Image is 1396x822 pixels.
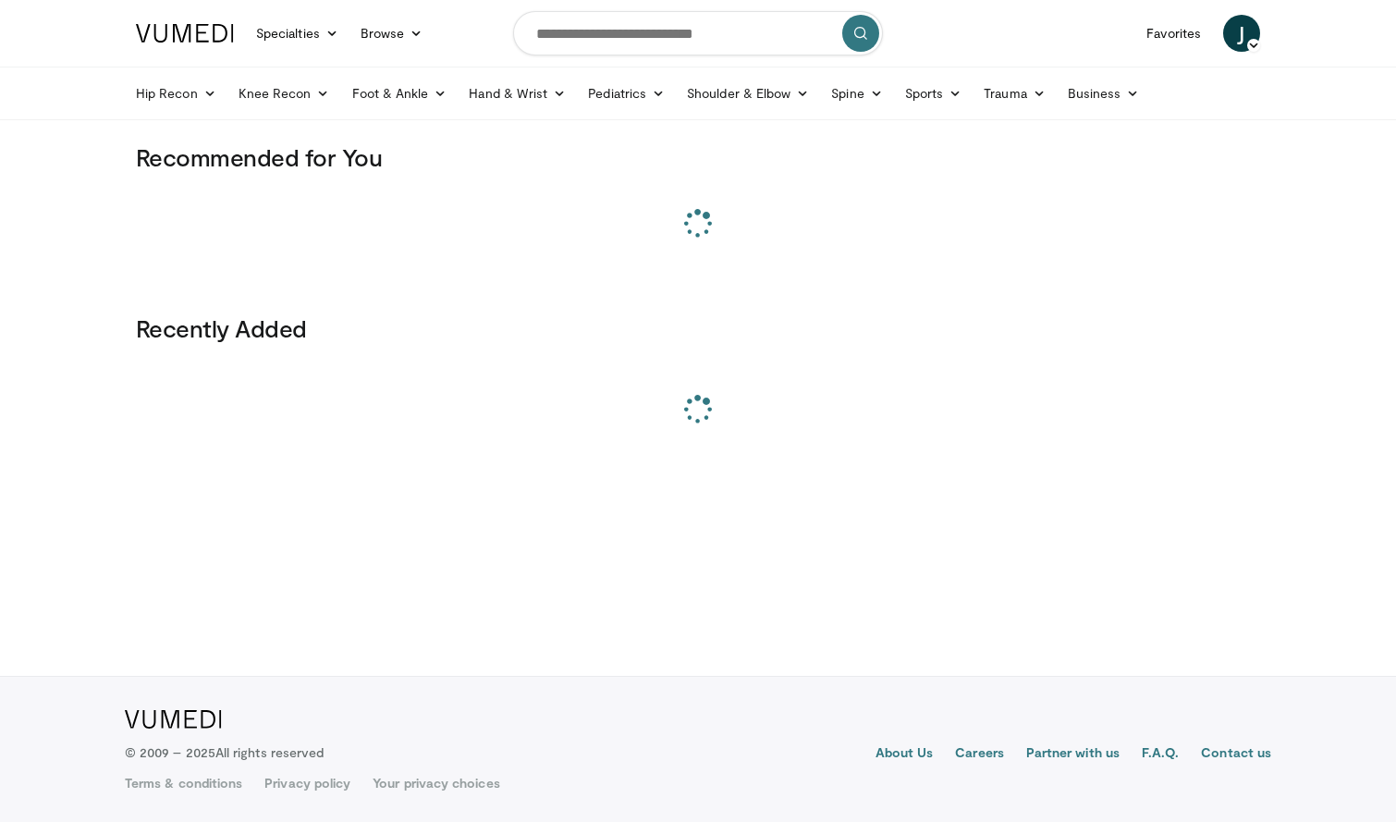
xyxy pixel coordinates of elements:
[136,24,234,43] img: VuMedi Logo
[876,743,934,766] a: About Us
[1201,743,1271,766] a: Contact us
[264,774,350,792] a: Privacy policy
[894,75,974,112] a: Sports
[955,743,1004,766] a: Careers
[227,75,341,112] a: Knee Recon
[125,743,324,762] p: © 2009 – 2025
[1223,15,1260,52] a: J
[245,15,349,52] a: Specialties
[125,774,242,792] a: Terms & conditions
[125,75,227,112] a: Hip Recon
[458,75,577,112] a: Hand & Wrist
[1135,15,1212,52] a: Favorites
[125,710,222,729] img: VuMedi Logo
[136,142,1260,172] h3: Recommended for You
[1057,75,1151,112] a: Business
[577,75,676,112] a: Pediatrics
[1026,743,1120,766] a: Partner with us
[676,75,820,112] a: Shoulder & Elbow
[341,75,459,112] a: Foot & Ankle
[349,15,435,52] a: Browse
[136,313,1260,343] h3: Recently Added
[973,75,1057,112] a: Trauma
[513,11,883,55] input: Search topics, interventions
[215,744,324,760] span: All rights reserved
[1142,743,1179,766] a: F.A.Q.
[373,774,499,792] a: Your privacy choices
[820,75,893,112] a: Spine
